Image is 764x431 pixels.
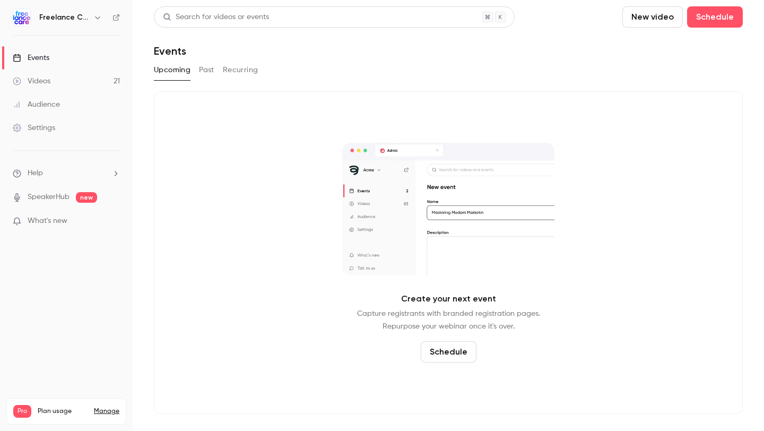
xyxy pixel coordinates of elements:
span: What's new [28,215,67,227]
a: Manage [94,407,119,416]
iframe: Noticeable Trigger [107,217,120,226]
span: new [76,192,97,203]
button: Schedule [687,6,743,28]
button: Schedule [421,341,476,363]
img: Freelance Care [13,9,30,26]
h1: Events [154,45,186,57]
p: Capture registrants with branded registration pages. Repurpose your webinar once it's over. [357,307,540,333]
div: Settings [13,123,55,133]
button: Recurring [223,62,258,79]
div: Videos [13,76,50,87]
span: Pro [13,405,31,418]
div: Search for videos or events [163,12,269,23]
p: Create your next event [401,292,496,305]
div: Audience [13,99,60,110]
li: help-dropdown-opener [13,168,120,179]
span: Plan usage [38,407,88,416]
a: SpeakerHub [28,192,70,203]
button: Upcoming [154,62,190,79]
h6: Freelance Care [39,12,89,23]
span: Help [28,168,43,179]
button: Past [199,62,214,79]
div: Events [13,53,49,63]
button: New video [622,6,683,28]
